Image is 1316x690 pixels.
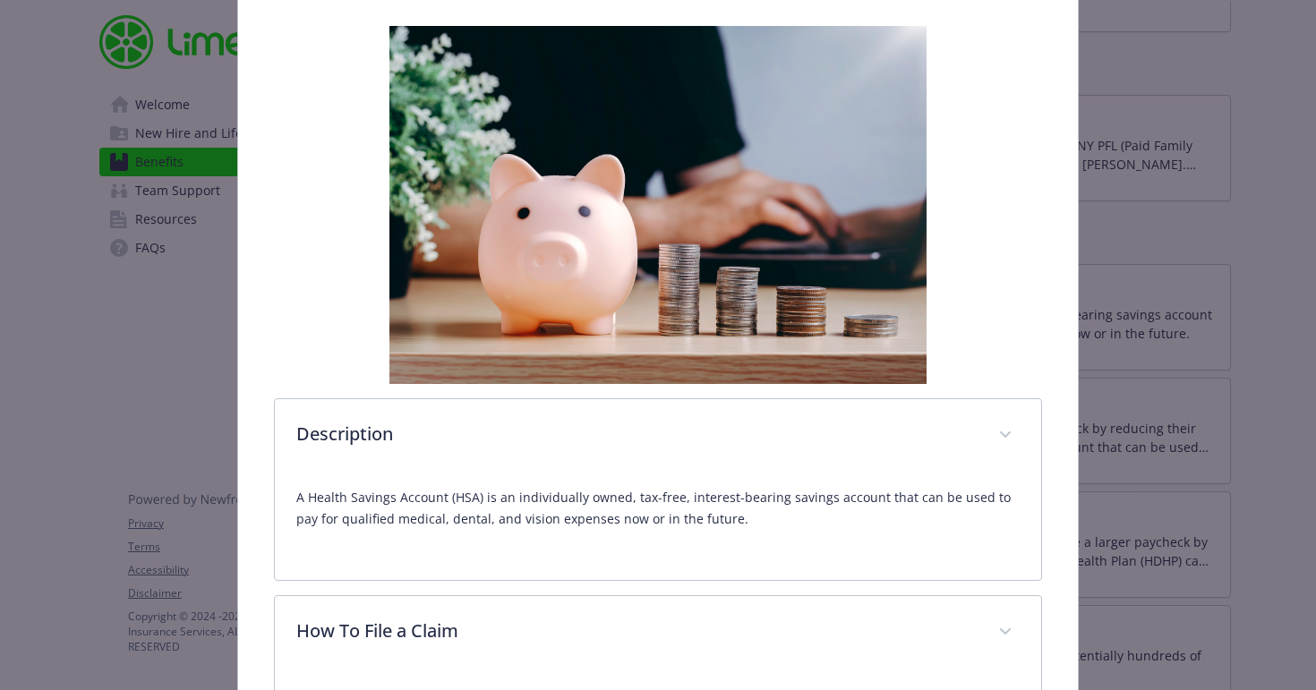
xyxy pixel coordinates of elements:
p: How To File a Claim [296,618,978,644]
img: banner [389,26,927,384]
p: A Health Savings Account (HSA) is an individually owned, tax-free, interest-bearing savings accou... [296,487,1021,530]
div: Description [275,473,1042,580]
div: How To File a Claim [275,596,1042,669]
div: Description [275,399,1042,473]
p: Description [296,421,978,447]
